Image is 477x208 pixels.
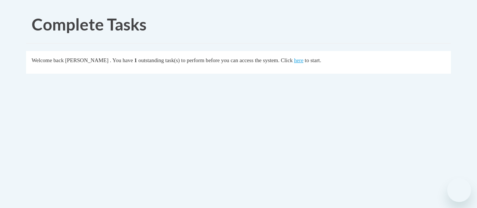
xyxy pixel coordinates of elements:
[294,57,303,63] a: here
[110,57,133,63] span: . You have
[32,57,64,63] span: Welcome back
[138,57,293,63] span: outstanding task(s) to perform before you can access the system. Click
[134,57,137,63] span: 1
[32,15,146,34] span: Complete Tasks
[65,57,108,63] span: [PERSON_NAME]
[447,178,471,202] iframe: Button to launch messaging window
[305,57,321,63] span: to start.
